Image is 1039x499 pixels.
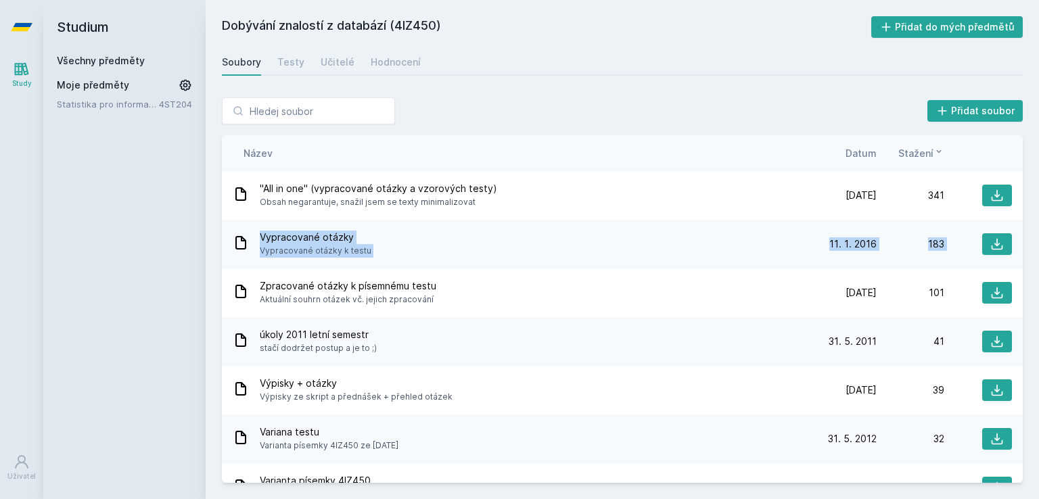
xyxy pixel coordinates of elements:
[222,16,871,38] h2: Dobývání znalostí z databází (4IZ450)
[260,195,497,209] span: Obsah negarantuje, snažil jsem se texty minimalizovat
[57,55,145,66] a: Všechny předměty
[260,231,371,244] span: Vypracované otázky
[877,383,944,397] div: 39
[871,16,1023,38] button: Přidat do mých předmětů
[277,49,304,76] a: Testy
[260,328,377,341] span: úkoly 2011 letní semestr
[877,335,944,348] div: 41
[877,237,944,251] div: 183
[260,244,371,258] span: Vypracované otázky k testu
[222,55,261,69] div: Soubory
[877,286,944,300] div: 101
[260,279,436,293] span: Zpracované otázky k písemnému testu
[846,383,877,397] span: [DATE]
[371,49,421,76] a: Hodnocení
[260,293,436,306] span: Aktuální souhrn otázek vč. jejich zpracování
[260,341,377,355] span: stačí dodržet postup a je to ;)
[260,439,398,452] span: Varianta písemky 4IZ450 ze [DATE]
[260,474,398,488] span: Varianta písemky 4IZ450
[846,189,877,202] span: [DATE]
[222,49,261,76] a: Soubory
[260,390,453,404] span: Výpisky ze skript a přednášek + přehled otázek
[898,146,933,160] span: Stažení
[877,481,944,494] div: 28
[260,377,453,390] span: Výpisky + otázky
[277,55,304,69] div: Testy
[244,146,273,160] button: Název
[828,432,877,446] span: 31. 5. 2012
[321,49,354,76] a: Učitelé
[898,146,944,160] button: Stažení
[846,481,877,494] span: [DATE]
[222,97,395,124] input: Hledej soubor
[12,78,32,89] div: Study
[321,55,354,69] div: Učitelé
[846,146,877,160] button: Datum
[371,55,421,69] div: Hodnocení
[877,432,944,446] div: 32
[7,471,36,481] div: Uživatel
[159,99,192,110] a: 4ST204
[3,447,41,488] a: Uživatel
[57,78,129,92] span: Moje předměty
[829,237,877,251] span: 11. 1. 2016
[260,182,497,195] span: "All in one" (vypracované otázky a vzorových testy)
[260,425,398,439] span: Variana testu
[57,97,159,111] a: Statistika pro informatiky
[829,335,877,348] span: 31. 5. 2011
[846,286,877,300] span: [DATE]
[927,100,1023,122] button: Přidat soubor
[3,54,41,95] a: Study
[877,189,944,202] div: 341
